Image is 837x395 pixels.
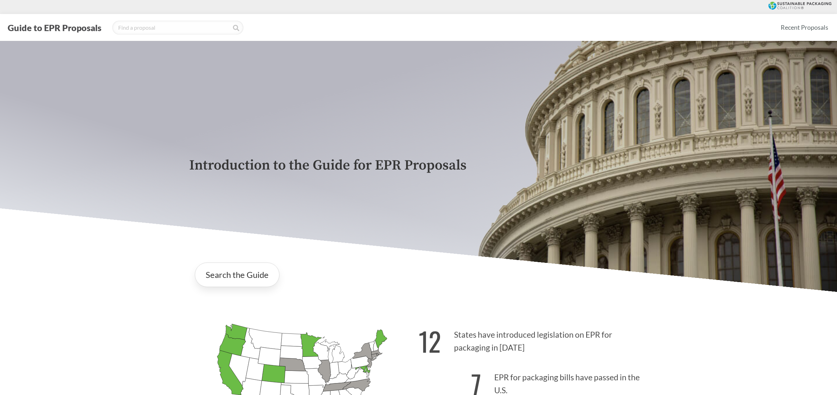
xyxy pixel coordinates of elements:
[6,22,104,33] button: Guide to EPR Proposals
[112,21,243,35] input: Find a proposal
[419,318,648,361] p: States have introduced legislation on EPR for packaging in [DATE]
[419,322,441,360] strong: 12
[195,263,279,287] a: Search the Guide
[778,20,831,35] a: Recent Proposals
[189,158,648,173] p: Introduction to the Guide for EPR Proposals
